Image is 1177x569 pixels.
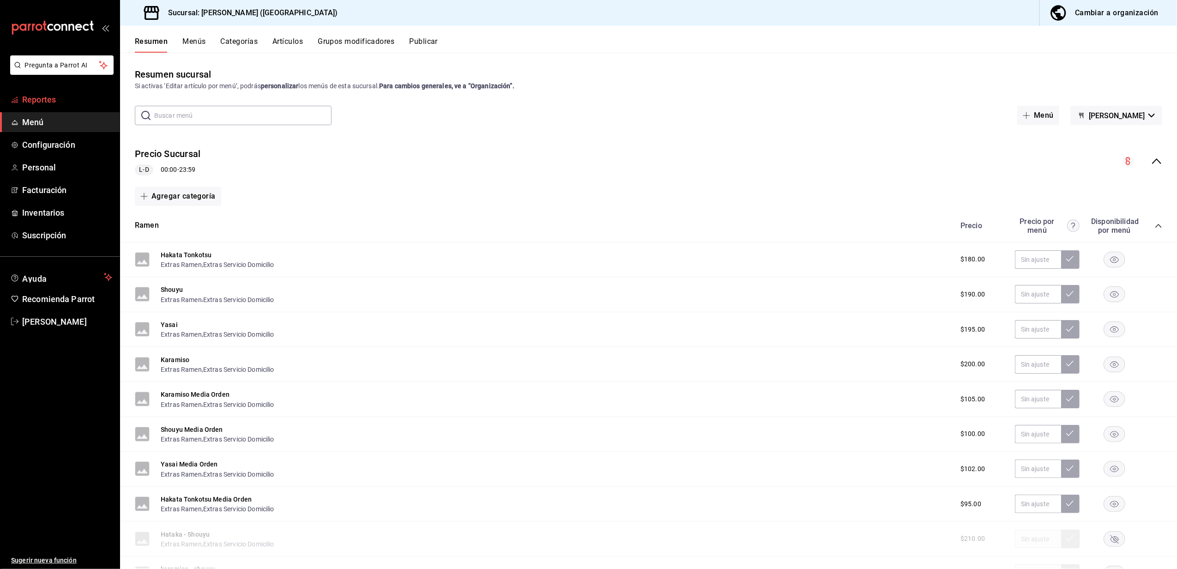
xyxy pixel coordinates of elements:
[161,320,178,329] button: Yasai
[135,165,152,175] span: L-D
[1015,495,1061,513] input: Sin ajuste
[161,434,274,444] div: ,
[161,425,223,434] button: Shouyu Media Orden
[161,460,218,469] button: Yasai Media Orden
[102,24,109,31] button: open_drawer_menu
[960,499,981,509] span: $95.00
[11,556,112,565] span: Sugerir nueva función
[1015,390,1061,408] input: Sin ajuste
[261,82,299,90] strong: personalizar
[161,469,274,478] div: ,
[960,325,985,334] span: $195.00
[203,470,274,479] button: Extras Servicio Domicilio
[1015,250,1061,269] input: Sin ajuste
[161,364,274,374] div: ,
[22,184,112,196] span: Facturación
[22,161,112,174] span: Personal
[203,260,274,269] button: Extras Servicio Domicilio
[203,295,274,304] button: Extras Servicio Domicilio
[318,37,394,53] button: Grupos modificadores
[161,260,274,269] div: ,
[161,399,274,409] div: ,
[960,464,985,474] span: $102.00
[161,495,252,504] button: Hakata Tonkotsu Media Orden
[203,435,274,444] button: Extras Servicio Domicilio
[1075,6,1159,19] div: Cambiar a organización
[1015,460,1061,478] input: Sin ajuste
[960,359,985,369] span: $200.00
[161,330,202,339] button: Extras Ramen
[135,187,221,206] button: Agregar categoría
[203,400,274,409] button: Extras Servicio Domicilio
[1155,222,1162,230] button: collapse-category-row
[161,260,202,269] button: Extras Ramen
[1089,111,1145,120] span: [PERSON_NAME]
[135,37,168,53] button: Resumen
[22,315,112,328] span: [PERSON_NAME]
[22,229,112,242] span: Suscripción
[120,140,1177,183] div: collapse-menu-row
[135,220,159,231] button: Ramen
[22,93,112,106] span: Reportes
[161,390,229,399] button: Karamiso Media Orden
[161,329,274,339] div: ,
[960,394,985,404] span: $105.00
[22,139,112,151] span: Configuración
[135,164,200,176] div: 00:00 - 23:59
[1015,355,1061,374] input: Sin ajuste
[135,37,1177,53] div: navigation tabs
[161,285,183,294] button: Shouyu
[135,147,200,161] button: Precio Sucursal
[203,365,274,374] button: Extras Servicio Domicilio
[182,37,205,53] button: Menús
[1015,217,1080,235] div: Precio por menú
[135,67,211,81] div: Resumen sucursal
[960,254,985,264] span: $180.00
[161,400,202,409] button: Extras Ramen
[135,81,1162,91] div: Si activas ‘Editar artículo por menú’, podrás los menús de esta sucursal.
[154,106,332,125] input: Buscar menú
[409,37,438,53] button: Publicar
[960,290,985,299] span: $190.00
[161,504,202,514] button: Extras Ramen
[1070,106,1162,125] button: [PERSON_NAME]
[25,61,99,70] span: Pregunta a Parrot AI
[161,295,202,304] button: Extras Ramen
[1015,425,1061,443] input: Sin ajuste
[161,435,202,444] button: Extras Ramen
[379,82,514,90] strong: Para cambios generales, ve a “Organización”.
[203,504,274,514] button: Extras Servicio Domicilio
[161,504,274,514] div: ,
[1091,217,1137,235] div: Disponibilidad por menú
[22,206,112,219] span: Inventarios
[161,365,202,374] button: Extras Ramen
[6,67,114,77] a: Pregunta a Parrot AI
[951,221,1010,230] div: Precio
[161,470,202,479] button: Extras Ramen
[960,429,985,439] span: $100.00
[221,37,258,53] button: Categorías
[203,330,274,339] button: Extras Servicio Domicilio
[22,272,100,283] span: Ayuda
[22,293,112,305] span: Recomienda Parrot
[272,37,303,53] button: Artículos
[161,355,189,364] button: Karamiso
[22,116,112,128] span: Menú
[161,250,211,260] button: Hakata Tonkotsu
[10,55,114,75] button: Pregunta a Parrot AI
[1015,285,1061,303] input: Sin ajuste
[1015,320,1061,339] input: Sin ajuste
[1017,106,1059,125] button: Menú
[161,294,274,304] div: ,
[161,7,338,18] h3: Sucursal: [PERSON_NAME] ([GEOGRAPHIC_DATA])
